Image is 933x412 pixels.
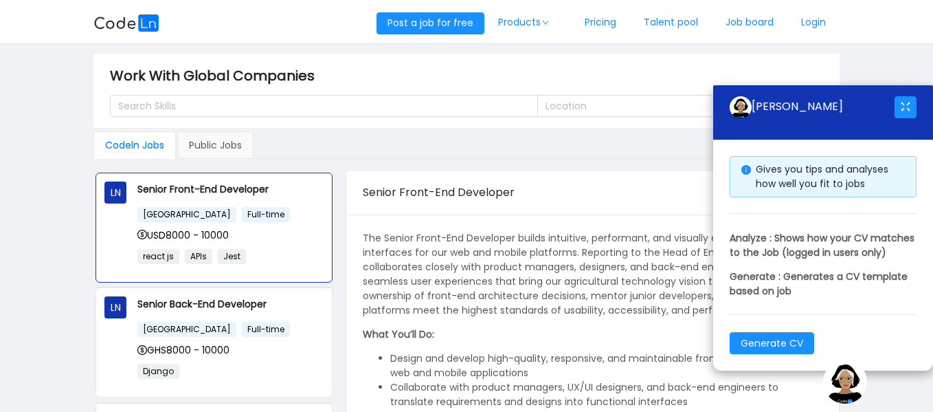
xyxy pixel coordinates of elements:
[137,207,236,222] span: [GEOGRAPHIC_DATA]
[137,364,179,379] span: Django
[546,99,799,113] div: Location
[137,182,323,197] p: Senior Front-End Developer
[390,380,822,409] li: Collaborate with product managers, UX/UI designers, and back-end engineers to translate requireme...
[111,182,121,204] span: LN
[363,231,822,318] p: The Senior Front-End Developer builds intuitive, performant, and visually engaging user interface...
[376,12,484,34] button: Post a job for free
[185,249,212,264] span: APIs
[541,19,550,26] i: icon: down
[93,131,176,159] div: Codeln Jobs
[137,345,147,355] i: icon: dollar
[741,165,751,175] i: icon: info-circle
[390,351,822,380] li: Design and develop high-quality, responsive, and maintainable front-end features for web and mobi...
[218,249,246,264] span: Jest
[895,96,917,118] button: icon: fullscreen
[93,14,159,32] img: logobg.f302741d.svg
[730,270,917,299] p: Generate : Generates a CV template based on job
[730,96,752,118] img: ground.ddcf5dcf.png
[137,228,229,242] span: USD8000 - 10000
[376,16,484,30] a: Post a job for free
[118,99,517,113] div: Search Skills
[111,296,121,318] span: LN
[363,327,434,341] strong: What You’ll Do:
[730,96,895,118] div: [PERSON_NAME]
[137,322,236,337] span: [GEOGRAPHIC_DATA]
[730,231,917,260] p: Analyze : Shows how your CV matches to the Job (logged in users only)
[730,332,814,354] button: Generate CV
[137,230,147,239] i: icon: dollar
[110,65,323,87] span: Work With Global Companies
[177,131,254,159] div: Public Jobs
[363,184,515,200] span: Senior Front-End Developer
[823,360,867,404] img: ground.ddcf5dcf.png
[756,162,888,191] span: Gives you tips and analyses how well you fit to jobs
[137,343,229,357] span: GHS8000 - 10000
[137,296,323,312] p: Senior Back-End Developer
[242,207,290,222] span: Full-time
[137,249,179,264] span: react js
[242,322,290,337] span: Full-time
